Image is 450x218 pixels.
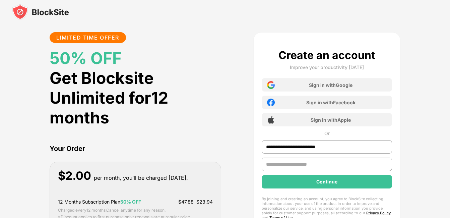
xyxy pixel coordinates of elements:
div: Your Order [50,144,221,154]
div: Or [324,130,330,136]
div: Sign in with Facebook [306,100,356,105]
div: Sign in with Google [309,82,352,88]
div: LIMITED TIME OFFER [56,34,119,41]
div: 12 Months Subscription Plan [58,198,141,206]
div: $ 2.00 [58,169,91,183]
a: Privacy Policy [366,211,391,215]
div: Improve your productivity [DATE] [290,64,364,70]
img: apple-icon.png [267,116,275,124]
a: 50% OFF [50,48,122,68]
div: per month, you’ll be charged [DATE]. [94,173,188,183]
div: $ 23.94 [178,198,213,206]
span: 50% OFF [120,199,141,205]
div: Get Blocksite Unlimited for 12 months [50,48,221,127]
div: $47.88 [178,198,194,206]
div: Sign in with Apple [311,117,351,123]
img: google-icon.png [267,81,275,89]
div: Create an account [278,49,375,62]
div: Continue [316,179,337,184]
img: facebook-icon.png [267,99,275,106]
img: blocksite-icon-black.svg [12,4,69,20]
